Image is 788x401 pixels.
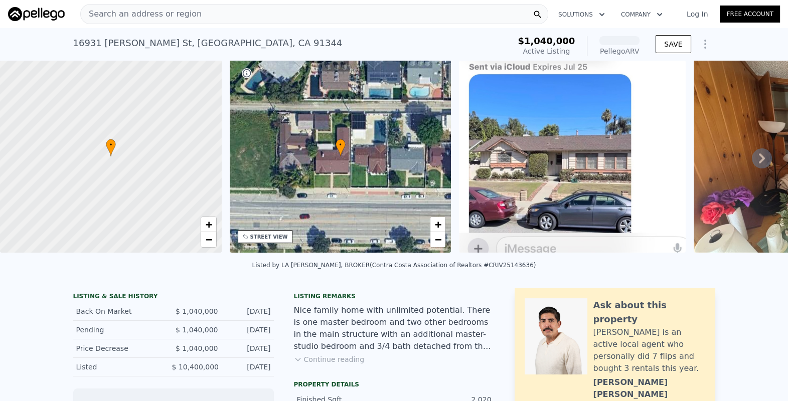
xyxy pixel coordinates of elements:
div: STREET VIEW [250,233,288,241]
span: Active Listing [523,47,570,55]
span: + [435,218,441,231]
div: 16931 [PERSON_NAME] St , [GEOGRAPHIC_DATA] , CA 91344 [73,36,343,50]
span: $ 1,040,000 [176,326,218,334]
div: Property details [294,380,495,388]
span: − [435,233,441,246]
div: [DATE] [226,306,271,316]
span: $ 1,040,000 [176,307,218,315]
div: [DATE] [227,362,271,372]
img: Sale: 167127930 Parcel: 54051591 [459,60,686,253]
span: $ 1,040,000 [176,344,218,352]
div: Listing remarks [294,292,495,300]
button: Company [613,6,671,24]
div: [DATE] [226,325,271,335]
button: Show Options [695,34,715,54]
a: Zoom in [201,217,216,232]
div: [PERSON_NAME] is an active local agent who personally did 7 flips and bought 3 rentals this year. [593,326,705,374]
div: Listed by LA [PERSON_NAME], BROKER (Contra Costa Association of Realtors #CRIV25143636) [252,262,536,269]
div: • [106,139,116,156]
button: Continue reading [294,354,365,364]
span: $ 10,400,000 [172,363,219,371]
span: − [205,233,212,246]
div: LISTING & SALE HISTORY [73,292,274,302]
div: Listed [76,362,164,372]
span: • [336,140,346,149]
div: Pellego ARV [599,46,640,56]
span: Search an address or region [81,8,202,20]
img: Pellego [8,7,65,21]
span: + [205,218,212,231]
button: SAVE [656,35,691,53]
a: Zoom in [430,217,445,232]
span: • [106,140,116,149]
div: • [336,139,346,156]
a: Log In [675,9,720,19]
div: Pending [76,325,166,335]
div: Nice family home with unlimited potential. There is one master bedroom and two other bedrooms in ... [294,304,495,352]
div: Back On Market [76,306,166,316]
a: Zoom out [430,232,445,247]
span: $1,040,000 [518,36,575,46]
div: [PERSON_NAME] [PERSON_NAME] [593,376,705,400]
a: Zoom out [201,232,216,247]
div: Price Decrease [76,343,166,353]
div: [DATE] [226,343,271,353]
button: Solutions [550,6,613,24]
div: Ask about this property [593,298,705,326]
a: Free Account [720,6,780,23]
